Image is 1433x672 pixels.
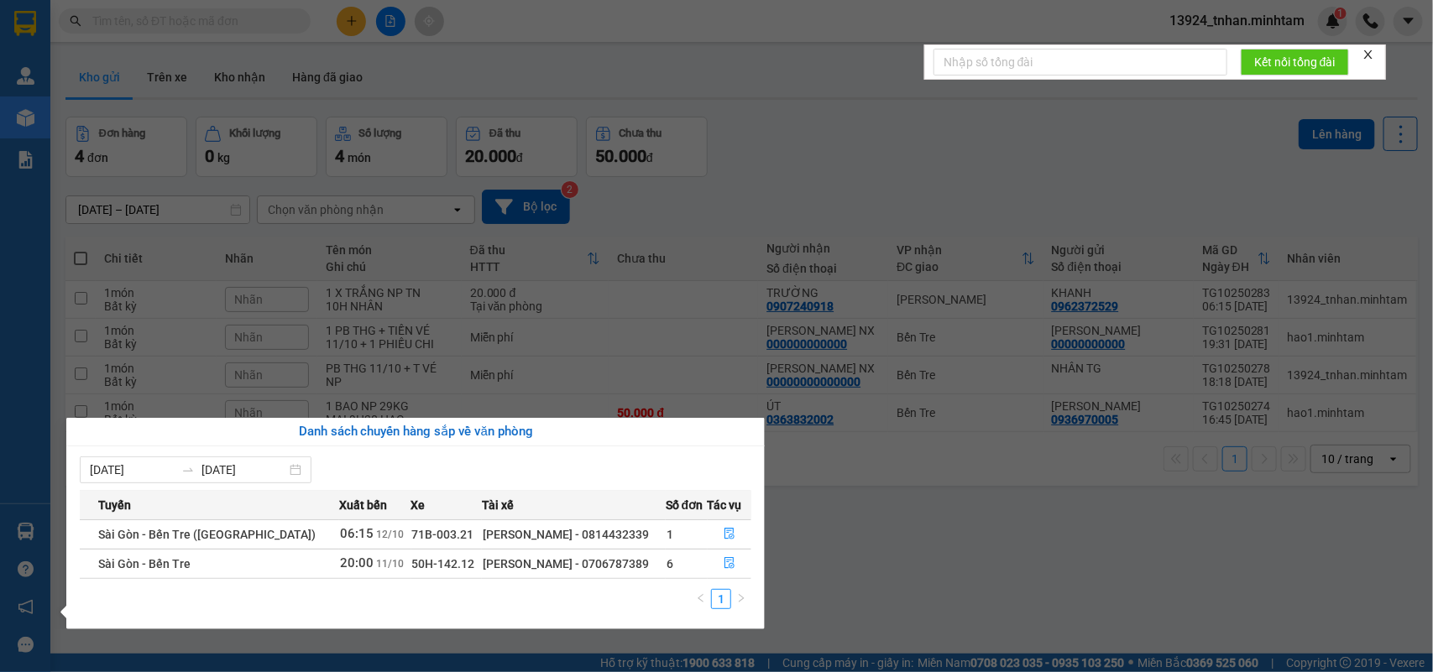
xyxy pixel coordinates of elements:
[667,557,673,570] span: 6
[412,557,475,570] span: 50H-142.12
[712,590,730,608] a: 1
[339,496,387,514] span: Xuất bến
[724,528,735,541] span: file-done
[98,528,316,541] span: Sài Gòn - Bến Tre ([GEOGRAPHIC_DATA])
[98,496,131,514] span: Tuyến
[696,593,706,603] span: left
[411,496,426,514] span: Xe
[181,463,195,477] span: swap-right
[340,555,374,570] span: 20:00
[90,461,175,479] input: Từ ngày
[1254,53,1336,71] span: Kết nối tổng đài
[482,496,514,514] span: Tài xế
[691,589,711,609] li: Previous Page
[376,558,404,570] span: 11/10
[724,557,735,570] span: file-done
[376,529,404,540] span: 12/10
[412,528,474,541] span: 71B-003.21
[1241,49,1349,76] button: Kết nối tổng đài
[666,496,703,514] span: Số đơn
[201,461,286,479] input: Đến ngày
[340,526,374,541] span: 06:15
[98,557,191,570] span: Sài Gòn - Bến Tre
[736,593,746,603] span: right
[483,555,665,573] div: [PERSON_NAME] - 0706787389
[934,49,1227,76] input: Nhập số tổng đài
[1362,49,1374,60] span: close
[691,589,711,609] button: left
[709,521,751,548] button: file-done
[731,589,751,609] li: Next Page
[181,463,195,477] span: to
[711,589,731,609] li: 1
[709,550,751,577] button: file-done
[667,528,673,541] span: 1
[80,422,751,442] div: Danh sách chuyến hàng sắp về văn phòng
[731,589,751,609] button: right
[483,525,665,544] div: [PERSON_NAME] - 0814432339
[708,496,742,514] span: Tác vụ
